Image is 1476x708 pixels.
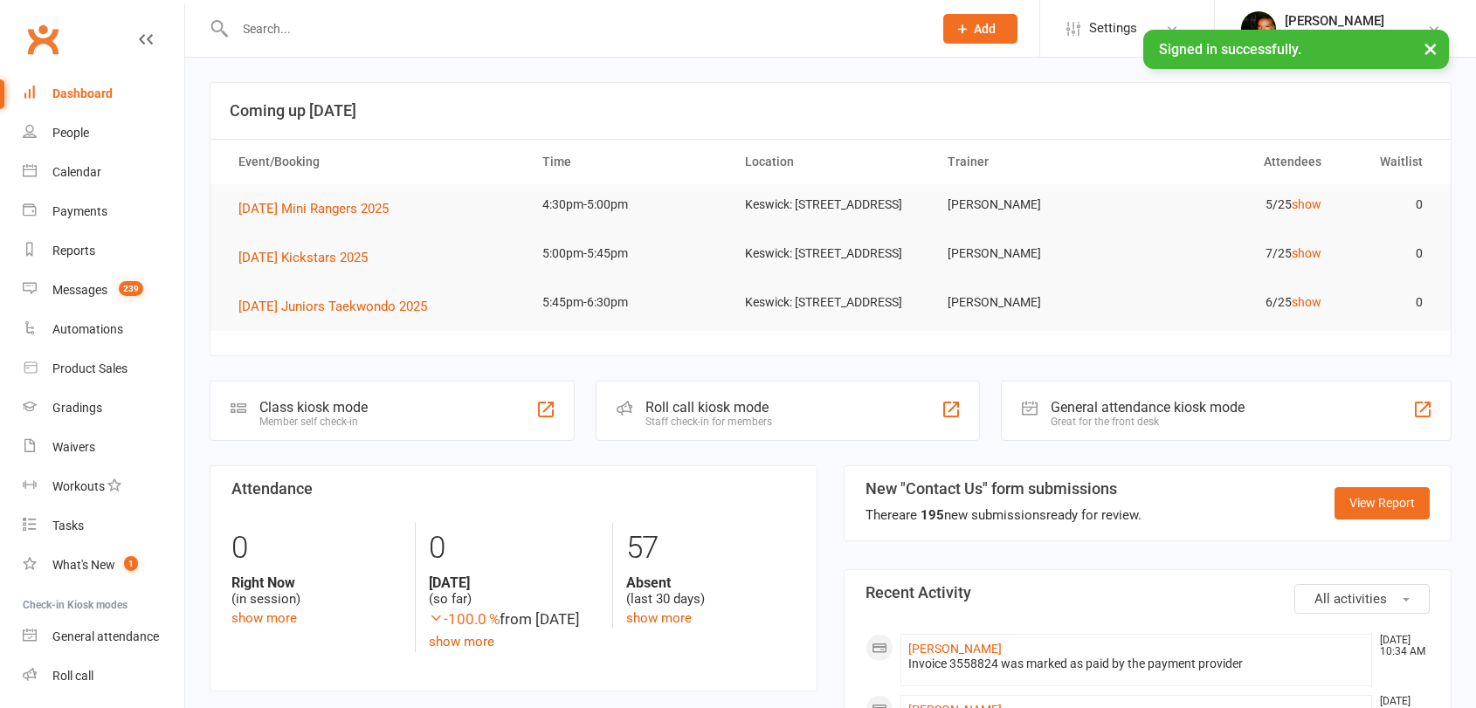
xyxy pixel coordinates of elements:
[932,184,1135,225] td: [PERSON_NAME]
[729,282,932,323] td: Keswick: [STREET_ADDRESS]
[1051,399,1245,416] div: General attendance kiosk mode
[231,574,402,608] div: (in session)
[52,283,107,297] div: Messages
[23,113,184,153] a: People
[729,233,932,274] td: Keswick: [STREET_ADDRESS]
[932,140,1135,184] th: Trainer
[1335,487,1430,519] a: View Report
[231,522,402,574] div: 0
[52,165,101,179] div: Calendar
[866,505,1141,526] div: There are new submissions ready for review.
[23,271,184,310] a: Messages 239
[626,574,796,591] strong: Absent
[1292,246,1321,260] a: show
[429,610,500,628] span: -100.0 %
[932,233,1135,274] td: [PERSON_NAME]
[645,399,772,416] div: Roll call kiosk mode
[52,479,105,493] div: Workouts
[23,428,184,467] a: Waivers
[23,231,184,271] a: Reports
[259,416,368,428] div: Member self check-in
[238,198,401,219] button: [DATE] Mini Rangers 2025
[974,22,996,36] span: Add
[52,322,123,336] div: Automations
[23,617,184,656] a: General attendance kiosk mode
[729,184,932,225] td: Keswick: [STREET_ADDRESS]
[908,656,1364,671] div: Invoice 3558824 was marked as paid by the payment provider
[230,17,921,41] input: Search...
[1337,184,1438,225] td: 0
[1135,233,1337,274] td: 7/25
[259,399,368,416] div: Class kiosk mode
[52,629,159,643] div: General attendance
[429,574,598,591] strong: [DATE]
[1337,140,1438,184] th: Waitlist
[52,558,115,572] div: What's New
[943,14,1017,44] button: Add
[52,440,95,454] div: Waivers
[1241,11,1276,46] img: thumb_image1731993636.png
[238,250,368,265] span: [DATE] Kickstars 2025
[23,467,184,506] a: Workouts
[1371,635,1429,657] time: [DATE] 10:34 AM
[1337,233,1438,274] td: 0
[729,140,932,184] th: Location
[119,281,143,296] span: 239
[23,192,184,231] a: Payments
[429,574,598,608] div: (so far)
[1089,9,1137,48] span: Settings
[23,349,184,388] a: Product Sales
[52,204,107,218] div: Payments
[52,669,93,683] div: Roll call
[645,416,772,428] div: Staff check-in for members
[1294,584,1430,614] button: All activities
[23,153,184,192] a: Calendar
[626,610,692,626] a: show more
[866,480,1141,498] h3: New "Contact Us" form submissions
[238,247,380,268] button: [DATE] Kickstars 2025
[238,201,389,217] span: [DATE] Mini Rangers 2025
[1292,197,1321,211] a: show
[429,522,598,574] div: 0
[1285,13,1393,29] div: [PERSON_NAME]
[626,522,796,574] div: 57
[231,610,297,626] a: show more
[238,299,427,314] span: [DATE] Juniors Taekwondo 2025
[1135,140,1337,184] th: Attendees
[908,642,1002,656] a: [PERSON_NAME]
[52,86,113,100] div: Dashboard
[1337,282,1438,323] td: 0
[1292,295,1321,309] a: show
[527,282,729,323] td: 5:45pm-6:30pm
[223,140,527,184] th: Event/Booking
[21,17,65,61] a: Clubworx
[626,574,796,608] div: (last 30 days)
[1159,41,1301,58] span: Signed in successfully.
[866,584,1430,601] h3: Recent Activity
[23,74,184,113] a: Dashboard
[1135,282,1337,323] td: 6/25
[527,184,729,225] td: 4:30pm-5:00pm
[52,519,84,533] div: Tasks
[23,656,184,696] a: Roll call
[429,608,598,631] div: from [DATE]
[23,546,184,585] a: What's New1
[52,361,128,375] div: Product Sales
[23,310,184,349] a: Automations
[429,634,494,650] a: show more
[932,282,1135,323] td: [PERSON_NAME]
[230,102,1431,120] h3: Coming up [DATE]
[921,507,944,523] strong: 195
[52,244,95,258] div: Reports
[238,296,439,317] button: [DATE] Juniors Taekwondo 2025
[527,233,729,274] td: 5:00pm-5:45pm
[231,574,402,591] strong: Right Now
[52,126,89,140] div: People
[124,556,138,571] span: 1
[52,401,102,415] div: Gradings
[1285,29,1393,45] div: Horizon Taekwondo
[23,506,184,546] a: Tasks
[231,480,796,498] h3: Attendance
[23,388,184,428] a: Gradings
[1415,30,1446,67] button: ×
